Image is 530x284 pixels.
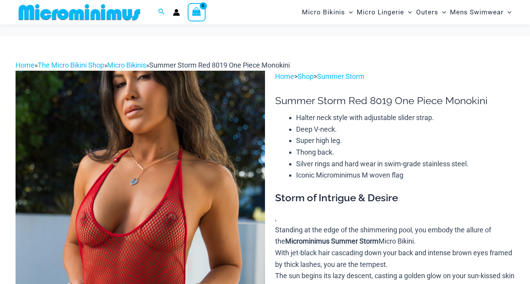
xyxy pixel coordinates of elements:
p: > > [275,71,514,82]
span: Summer Storm Red 8019 One Piece Monokini [149,61,290,69]
span: Outers [416,2,438,22]
a: Micro BikinisMenu ToggleMenu Toggle [300,2,355,22]
a: Summer Storm [317,72,364,80]
a: Micro Bikinis [107,61,146,69]
h1: Summer Storm Red 8019 One Piece Monokini [275,95,514,107]
a: Mens SwimwearMenu ToggleMenu Toggle [448,2,513,22]
span: Micro Lingerie [357,2,404,22]
a: Search icon link [158,7,165,17]
li: Thong back. [296,146,514,158]
span: Menu Toggle [404,2,412,22]
span: Menu Toggle [345,2,353,22]
a: Shop [298,72,314,80]
a: The Micro Bikini Shop [38,61,104,69]
span: Menu Toggle [438,2,446,22]
span: Menu Toggle [504,2,511,22]
a: Micro LingerieMenu ToggleMenu Toggle [355,2,414,22]
li: Halter neck style with adjustable slider strap. [296,112,514,124]
a: View Shopping Cart, empty [188,3,206,21]
b: Microminimus Summer Storm [285,237,378,245]
a: Home [16,61,35,69]
a: Account icon link [173,9,180,16]
li: Iconic Microminimus M woven flag [296,169,514,181]
h3: Storm of Intrigue & Desire [275,192,514,205]
a: Home [275,72,294,80]
img: MM SHOP LOGO FLAT [16,3,143,21]
li: Super high leg. [296,135,514,146]
li: Silver rings and hard wear in swim-grade stainless steel. [296,158,514,170]
nav: Site Navigation [299,1,514,23]
li: Deep V-neck. [296,124,514,135]
a: OutersMenu ToggleMenu Toggle [414,2,448,22]
span: Micro Bikinis [302,2,345,22]
span: Mens Swimwear [450,2,504,22]
span: » » » [16,61,290,69]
